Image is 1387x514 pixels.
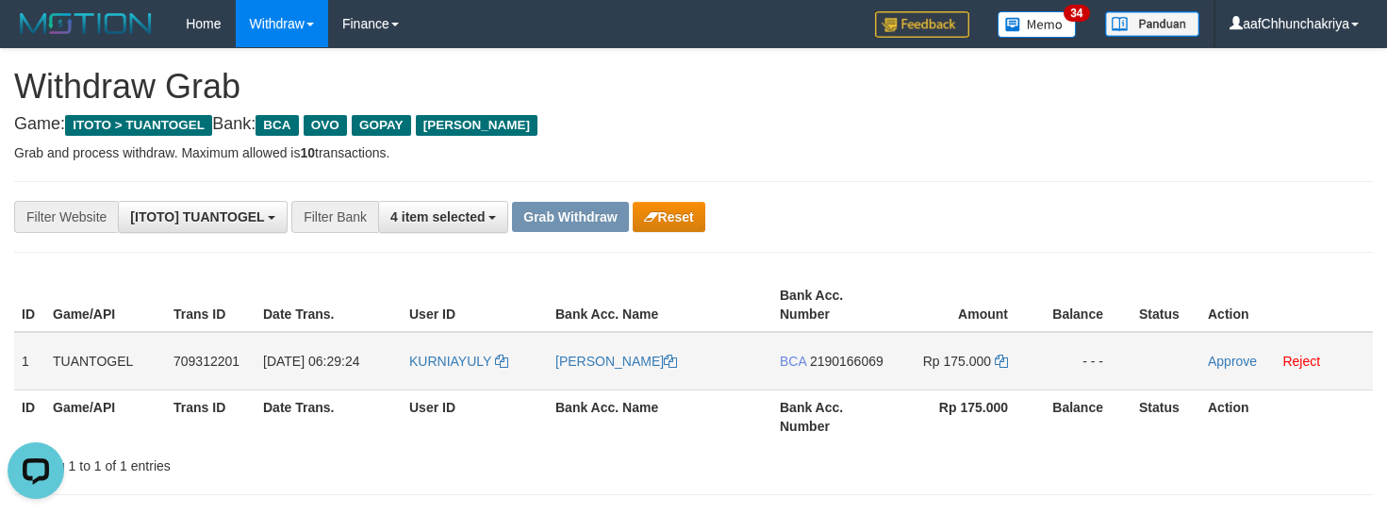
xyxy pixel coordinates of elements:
[291,201,378,233] div: Filter Bank
[512,202,628,232] button: Grab Withdraw
[772,390,893,443] th: Bank Acc. Number
[130,209,264,224] span: [ITOTO] TUANTOGEL
[14,278,45,332] th: ID
[14,449,564,475] div: Showing 1 to 1 of 1 entries
[772,278,893,332] th: Bank Acc. Number
[1105,11,1199,37] img: panduan.png
[998,11,1077,38] img: Button%20Memo.svg
[1036,332,1131,390] td: - - -
[166,278,256,332] th: Trans ID
[14,115,1373,134] h4: Game: Bank:
[416,115,537,136] span: [PERSON_NAME]
[1200,278,1373,332] th: Action
[352,115,411,136] span: GOPAY
[14,390,45,443] th: ID
[780,354,806,369] span: BCA
[1200,390,1373,443] th: Action
[1036,390,1131,443] th: Balance
[65,115,212,136] span: ITOTO > TUANTOGEL
[1064,5,1089,22] span: 34
[1282,354,1320,369] a: Reject
[409,354,491,369] span: KURNIAYULY
[118,201,288,233] button: [ITOTO] TUANTOGEL
[409,354,508,369] a: KURNIAYULY
[995,354,1008,369] a: Copy 175000 to clipboard
[1208,354,1257,369] a: Approve
[304,115,347,136] span: OVO
[893,278,1036,332] th: Amount
[633,202,705,232] button: Reset
[875,11,969,38] img: Feedback.jpg
[166,390,256,443] th: Trans ID
[14,68,1373,106] h1: Withdraw Grab
[923,354,991,369] span: Rp 175.000
[256,115,298,136] span: BCA
[263,354,359,369] span: [DATE] 06:29:24
[810,354,883,369] span: Copy 2190166069 to clipboard
[893,390,1036,443] th: Rp 175.000
[555,354,677,369] a: [PERSON_NAME]
[402,390,548,443] th: User ID
[8,8,64,64] button: Open LiveChat chat widget
[256,390,402,443] th: Date Trans.
[14,201,118,233] div: Filter Website
[1036,278,1131,332] th: Balance
[45,390,166,443] th: Game/API
[14,332,45,390] td: 1
[173,354,239,369] span: 709312201
[45,278,166,332] th: Game/API
[548,390,772,443] th: Bank Acc. Name
[1131,390,1200,443] th: Status
[300,145,315,160] strong: 10
[45,332,166,390] td: TUANTOGEL
[390,209,485,224] span: 4 item selected
[1131,278,1200,332] th: Status
[378,201,508,233] button: 4 item selected
[402,278,548,332] th: User ID
[14,143,1373,162] p: Grab and process withdraw. Maximum allowed is transactions.
[256,278,402,332] th: Date Trans.
[548,278,772,332] th: Bank Acc. Name
[14,9,157,38] img: MOTION_logo.png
